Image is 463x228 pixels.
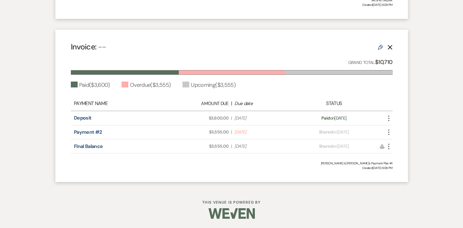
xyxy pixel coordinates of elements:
[294,100,373,107] div: Status
[74,143,103,150] a: FInal Balance
[71,41,106,52] h4: Invoice:
[172,115,229,121] span: $3,600.00
[71,2,392,7] span: Created: [DATE] 6:09 PM
[71,166,392,170] span: Created: [DATE] 6:08 PM
[234,100,291,107] div: Due date
[231,115,232,121] span: |
[234,129,291,135] span: [DATE]
[169,100,295,107] div: |
[71,81,110,89] div: Paid ( $3,600 )
[172,129,229,135] span: $3,555.00
[319,143,332,149] span: Shared
[234,143,291,150] span: [DATE]
[98,42,106,52] span: --
[74,115,92,121] a: Deposit
[231,143,232,150] span: |
[231,129,232,135] span: |
[321,115,330,121] span: Paid
[172,143,229,150] span: $3,555.00
[294,115,373,121] div: on [DATE]
[71,161,392,166] div: [PERSON_NAME] & [PERSON_NAME]'s Payment Plan #1
[319,129,332,135] span: Shared
[294,143,373,150] div: on [DATE]
[208,203,255,224] img: Weven Logo
[375,58,392,66] strong: $10,710
[74,129,102,135] a: Payment #2
[182,81,236,89] div: Upcoming ( $3,555 )
[348,58,392,67] p: Grand Total:
[74,100,169,107] div: Payment Name
[234,115,291,121] span: [DATE]
[122,81,171,89] div: Overdue ( $3,555 )
[294,129,373,135] div: on [DATE]
[172,100,229,107] div: Amount Due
